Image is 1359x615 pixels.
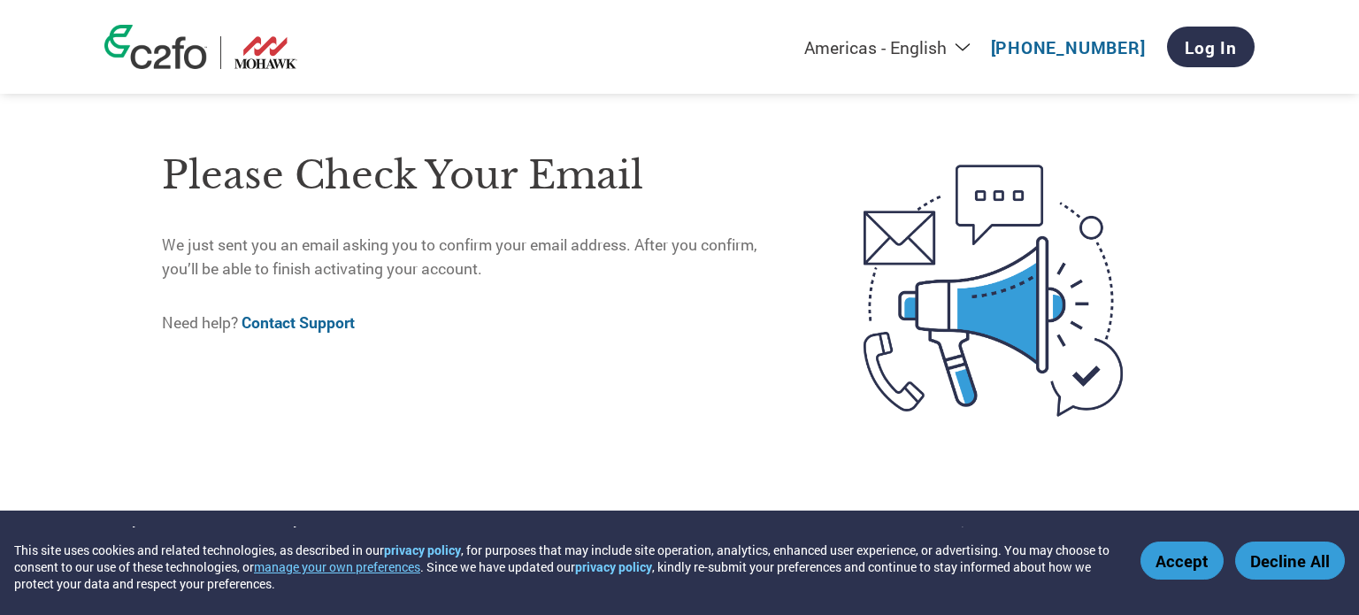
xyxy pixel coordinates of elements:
h1: Please check your email [162,147,789,204]
a: [PHONE_NUMBER] [991,36,1146,58]
button: Decline All [1235,542,1345,580]
a: Contact Support [242,312,355,333]
a: privacy policy [575,558,652,575]
p: © 2024 Pollen, Inc. All rights reserved / Pat. 10,817,932 and Pat. 11,100,477. [832,523,1255,542]
p: Need help? [162,311,789,334]
button: manage your own preferences [254,558,420,575]
button: Accept [1140,542,1224,580]
img: open-email [789,133,1197,448]
a: Log In [1167,27,1255,67]
a: Security [257,523,309,542]
a: Privacy [118,523,165,542]
a: privacy policy [384,542,461,558]
p: We just sent you an email asking you to confirm your email address. After you confirm, you’ll be ... [162,234,789,281]
div: This site uses cookies and related technologies, as described in our , for purposes that may incl... [14,542,1115,592]
img: Mohawk [234,36,297,69]
a: Terms [191,523,230,542]
img: c2fo logo [104,25,207,69]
